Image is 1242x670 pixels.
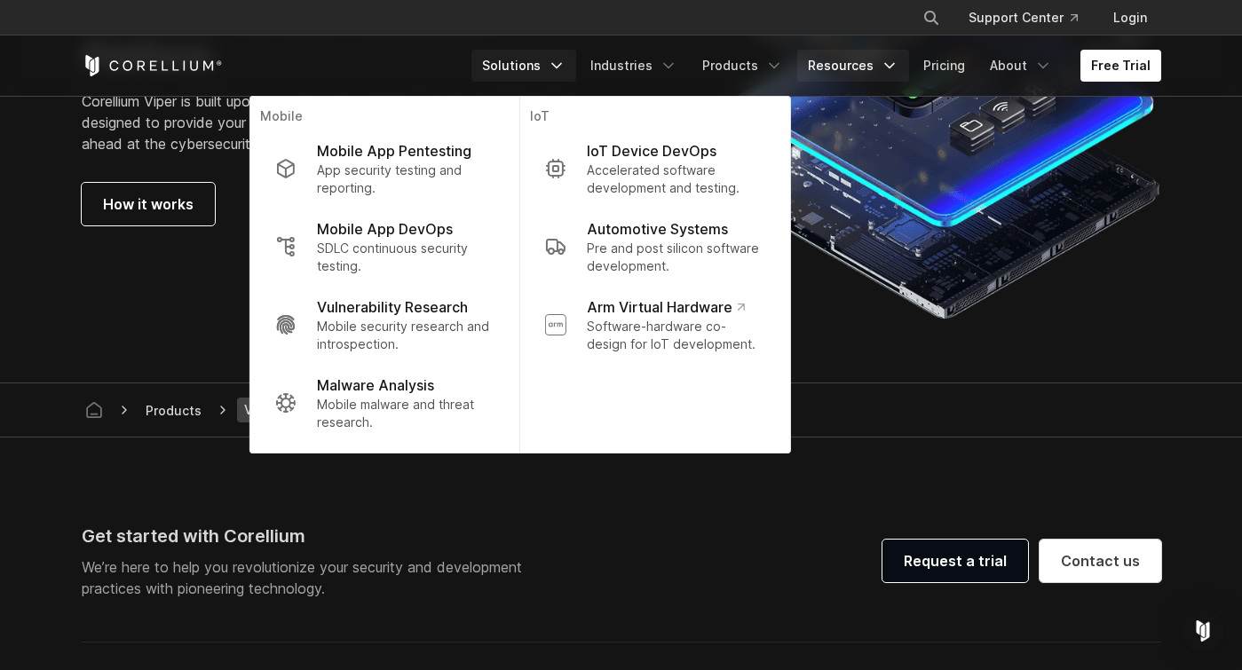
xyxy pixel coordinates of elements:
div: Products [138,401,209,420]
a: Mobile App Pentesting App security testing and reporting. [260,130,508,208]
a: Corellium home [78,398,110,422]
p: Automotive Systems [587,218,728,240]
p: Mobile App DevOps [317,218,453,240]
p: Pre and post silicon software development. [587,240,764,275]
p: We’re here to help you revolutionize your security and development practices with pioneering tech... [82,556,536,599]
a: How it works [82,183,215,225]
span: Viper [237,398,284,422]
p: Mobile App Pentesting [317,140,471,162]
p: Arm Virtual Hardware [587,296,744,318]
p: Malware Analysis [317,374,434,396]
a: Resources [797,50,909,82]
div: Navigation Menu [901,2,1161,34]
a: Solutions [471,50,576,82]
a: Arm Virtual Hardware Software-hardware co-design for IoT development. [530,286,779,364]
div: Get started with Corellium [82,523,536,549]
a: Pricing [913,50,976,82]
p: App security testing and reporting. [317,162,494,197]
a: Products [692,50,794,82]
a: Vulnerability Research Mobile security research and introspection. [260,286,508,364]
p: Software-hardware co-design for IoT development. [587,318,764,353]
a: Free Trial [1080,50,1161,82]
a: Request a trial [882,540,1028,582]
a: Malware Analysis Mobile malware and threat research. [260,364,508,442]
span: Products [138,399,209,422]
div: Open Intercom Messenger [1182,610,1224,652]
a: Corellium Home [82,55,223,76]
a: Support Center [954,2,1092,34]
a: Contact us [1040,540,1161,582]
p: SDLC continuous security testing. [317,240,494,275]
p: IoT Device DevOps [587,140,716,162]
a: Login [1099,2,1161,34]
p: Mobile malware and threat research. [317,396,494,431]
span: How it works [103,193,194,215]
a: Mobile App DevOps SDLC continuous security testing. [260,208,508,286]
p: Mobile security research and introspection. [317,318,494,353]
p: Accelerated software development and testing. [587,162,764,197]
p: Vulnerability Research [317,296,468,318]
p: Mobile [260,107,508,130]
a: Automotive Systems Pre and post silicon software development. [530,208,779,286]
button: Search [915,2,947,34]
p: Corellium Viper is built upon our revolutionary virtual hardware platform. It's designed to provi... [82,91,629,154]
div: Navigation Menu [471,50,1161,82]
a: IoT Device DevOps Accelerated software development and testing. [530,130,779,208]
a: About [979,50,1063,82]
a: Industries [580,50,688,82]
p: IoT [530,107,779,130]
